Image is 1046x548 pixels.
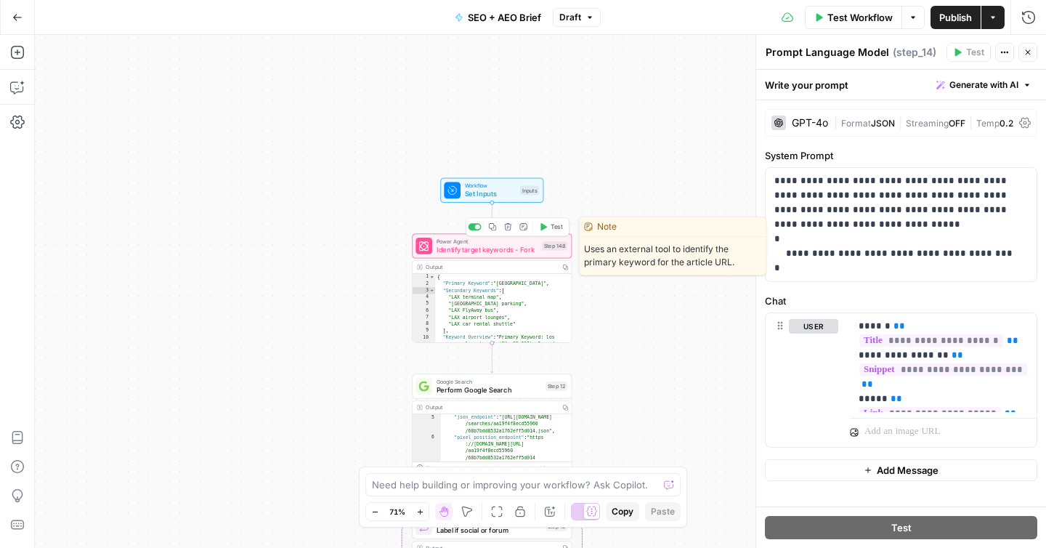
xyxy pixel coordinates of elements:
div: 4 [413,294,435,300]
span: Paste [651,505,675,518]
button: Publish [931,6,981,29]
textarea: Prompt Language Model [766,45,889,60]
span: Uses an external tool to identify the primary keyword for the article URL. [580,237,766,275]
div: 6 [413,307,435,314]
div: 1 [413,274,435,281]
div: WorkflowSet InputsInputs [412,178,572,203]
button: SEO + AEO Brief [446,6,550,29]
span: 71% [389,506,405,517]
label: Chat [765,294,1037,308]
span: | [965,115,976,129]
div: Write your prompt [756,70,1046,100]
div: Step 13 [546,522,567,531]
div: 2 [413,281,435,287]
label: System Prompt [765,148,1037,163]
span: Temp [976,118,1000,129]
div: user [766,313,838,447]
div: This output is too large & has been abbreviated for review. to view the full content. [426,464,567,481]
button: Generate with AI [931,76,1037,94]
span: SEO + AEO Brief [468,10,541,25]
span: Set Inputs [465,189,516,199]
button: Copy [606,502,639,521]
div: 5 [413,414,441,435]
span: Label if social or forum [437,525,542,535]
button: Test [765,516,1037,539]
span: JSON [871,118,895,129]
span: Identify target keywords - Fork [437,244,538,254]
div: 9 [413,328,435,334]
span: Toggle code folding, rows 3 through 9 [429,287,435,294]
button: Draft [553,8,601,27]
span: Add Message [877,463,938,478]
span: Generate with AI [949,78,1018,92]
button: Paste [645,502,681,521]
span: 0.2 [1000,118,1013,129]
g: Edge from step_148 to step_12 [490,343,493,373]
div: 7 [413,314,435,321]
span: Perform Google Search [437,384,542,395]
div: Output [426,263,556,271]
span: Publish [939,10,972,25]
span: OFF [949,118,965,129]
span: | [834,115,841,129]
span: Test Workflow [827,10,893,25]
span: Draft [559,11,581,24]
span: Copy [612,505,633,518]
div: 5 [413,301,435,307]
div: 10 [413,334,435,382]
div: GPT-4o [792,118,828,128]
button: Test [946,43,991,62]
button: user [789,319,838,334]
span: Test [966,46,984,59]
div: Power AgentIdentify target keywords - ForkStep 148TestOutput{ "Primary Keyword":"[GEOGRAPHIC_DATA... [412,233,572,342]
span: ( step_14 ) [893,45,936,60]
div: Output [426,403,556,411]
span: Toggle code folding, rows 1 through 11 [429,274,435,281]
span: Test [551,222,563,232]
div: 8 [413,321,435,327]
span: Power Agent [437,237,538,245]
span: Test [891,520,912,535]
div: 3 [413,287,435,294]
button: Test [535,220,567,233]
span: Format [841,118,871,129]
div: 6 [413,435,441,468]
div: Google SearchPerform Google SearchStep 12Output "json_endpoint":"[URL][DOMAIN_NAME] /searches/aa1... [412,374,572,483]
div: Step 148 [542,241,567,251]
span: Google Search [437,377,542,385]
div: Inputs [520,185,539,195]
button: Test Workflow [805,6,901,29]
span: Streaming [906,118,949,129]
div: Note [580,217,766,237]
span: | [895,115,906,129]
span: Workflow [465,182,516,190]
button: Add Message [765,459,1037,481]
div: Step 12 [546,382,567,391]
